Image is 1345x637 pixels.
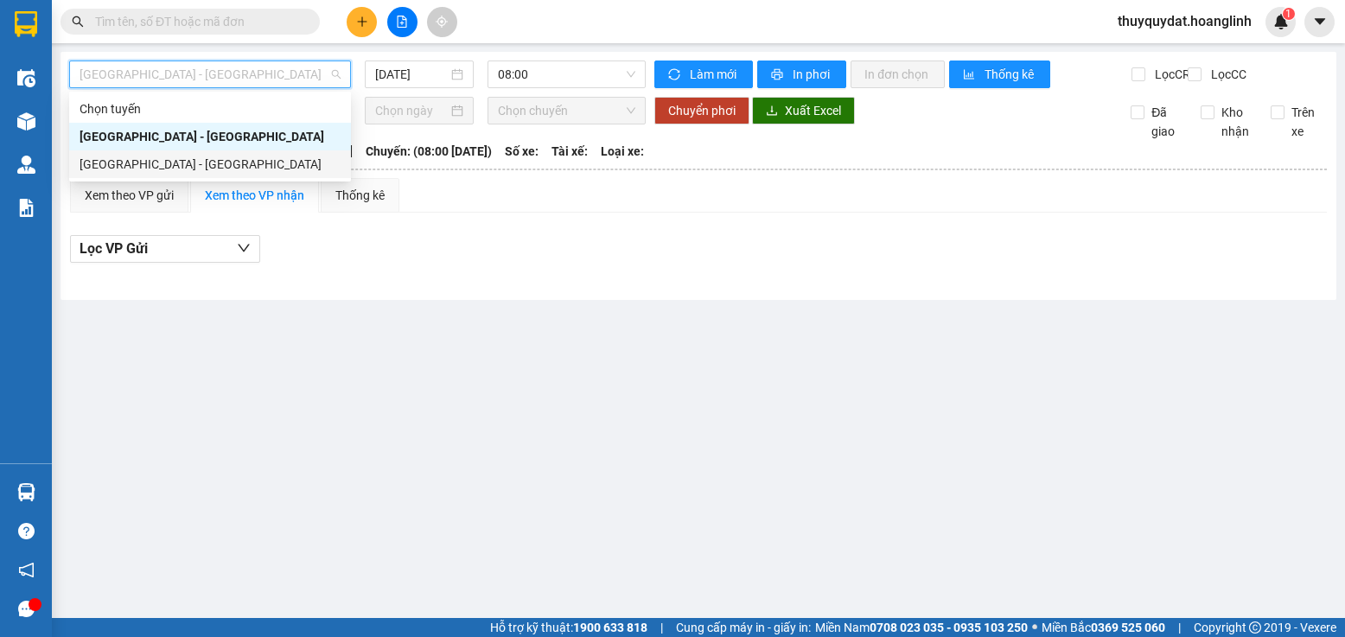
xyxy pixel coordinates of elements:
span: Chọn chuyến [498,98,635,124]
button: Chuyển phơi [654,97,749,124]
span: search [72,16,84,28]
span: | [660,618,663,637]
span: copyright [1249,621,1261,634]
div: Xem theo VP gửi [85,186,174,205]
span: Miền Nam [815,618,1028,637]
span: question-circle [18,523,35,539]
span: Chuyến: (08:00 [DATE]) [366,142,492,161]
img: warehouse-icon [17,483,35,501]
div: Hà Nội - Quảng Bình [69,150,351,178]
span: down [237,241,251,255]
button: In đơn chọn [851,61,945,88]
strong: 0369 525 060 [1091,621,1165,634]
span: sync [668,68,683,82]
span: caret-down [1312,14,1328,29]
span: notification [18,562,35,578]
input: Chọn ngày [375,101,448,120]
span: file-add [396,16,408,28]
img: solution-icon [17,199,35,217]
span: Làm mới [690,65,739,84]
span: Miền Bắc [1042,618,1165,637]
span: Hỗ trợ kỹ thuật: [490,618,647,637]
button: bar-chartThống kê [949,61,1050,88]
span: Lọc VP Gửi [80,238,148,259]
span: 08:00 [498,61,635,87]
span: 1 [1285,8,1291,20]
span: Kho nhận [1214,103,1258,141]
span: aim [436,16,448,28]
span: bar-chart [963,68,978,82]
span: In phơi [793,65,832,84]
button: Lọc VP Gửi [70,235,260,263]
span: Quảng Bình - Hà Nội [80,61,341,87]
span: Đã giao [1144,103,1188,141]
strong: 0708 023 035 - 0935 103 250 [870,621,1028,634]
button: aim [427,7,457,37]
input: 15/09/2025 [375,65,448,84]
span: Tài xế: [551,142,588,161]
span: thuyquydat.hoanglinh [1104,10,1265,32]
img: logo-vxr [15,11,37,37]
sup: 1 [1283,8,1295,20]
span: Lọc CR [1148,65,1193,84]
div: Chọn tuyến [69,95,351,123]
span: ⚪️ [1032,624,1037,631]
span: Thống kê [985,65,1036,84]
img: warehouse-icon [17,112,35,131]
div: Chọn tuyến [80,99,341,118]
div: Xem theo VP nhận [205,186,304,205]
span: Lọc CC [1204,65,1249,84]
div: Thống kê [335,186,385,205]
span: Trên xe [1284,103,1328,141]
button: file-add [387,7,418,37]
button: syncLàm mới [654,61,753,88]
div: [GEOGRAPHIC_DATA] - [GEOGRAPHIC_DATA] [80,127,341,146]
span: Cung cấp máy in - giấy in: [676,618,811,637]
button: caret-down [1304,7,1335,37]
span: | [1178,618,1181,637]
strong: 1900 633 818 [573,621,647,634]
span: Số xe: [505,142,539,161]
span: plus [356,16,368,28]
div: [GEOGRAPHIC_DATA] - [GEOGRAPHIC_DATA] [80,155,341,174]
div: Quảng Bình - Hà Nội [69,123,351,150]
button: plus [347,7,377,37]
button: printerIn phơi [757,61,846,88]
button: downloadXuất Excel [752,97,855,124]
img: warehouse-icon [17,156,35,174]
span: printer [771,68,786,82]
input: Tìm tên, số ĐT hoặc mã đơn [95,12,299,31]
img: warehouse-icon [17,69,35,87]
span: Loại xe: [601,142,644,161]
span: message [18,601,35,617]
img: icon-new-feature [1273,14,1289,29]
